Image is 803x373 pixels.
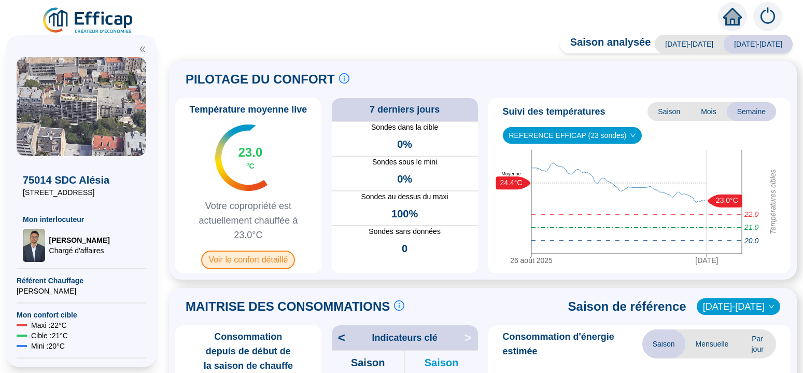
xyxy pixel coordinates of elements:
[744,236,758,244] tspan: 20.0
[31,341,65,351] span: Mini : 20 °C
[332,329,345,346] span: <
[339,73,349,84] span: info-circle
[139,46,146,53] span: double-left
[49,235,110,245] span: [PERSON_NAME]
[179,329,317,373] span: Consommation depuis de début de la saison de chauffe
[642,329,685,358] span: Saison
[179,199,317,242] span: Votre copropriété est actuellement chauffée à 23.0°C
[49,245,110,256] span: Chargé d'affaires
[568,298,686,315] span: Saison de référence
[695,256,718,264] tspan: [DATE]
[647,102,691,121] span: Saison
[186,71,335,88] span: PILOTAGE DU CONFORT
[744,223,758,231] tspan: 21.0
[186,298,390,315] span: MAITRISE DES CONSOMMATIONS
[391,206,418,221] span: 100%
[503,329,642,358] span: Consommation d'énergie estimée
[509,128,636,143] span: REFERENCE EFFICAP (23 sondes)
[17,310,146,320] span: Mon confort cible
[23,229,45,262] img: Chargé d'affaires
[17,275,146,286] span: Référent Chauffage
[464,329,477,346] span: >
[332,226,478,237] span: Sondes sans données
[238,144,263,161] span: 23.0
[723,7,742,26] span: home
[397,137,412,151] span: 0%
[691,102,727,121] span: Mois
[394,300,404,311] span: info-circle
[246,161,255,171] span: °C
[715,196,738,204] text: 23.0°C
[31,320,67,330] span: Maxi : 22 °C
[201,251,295,269] span: Voir le confort détaillé
[655,35,724,53] span: [DATE]-[DATE]
[503,104,605,119] span: Suivi des températures
[768,303,774,310] span: down
[372,330,438,345] span: Indicateurs clé
[370,102,440,117] span: 7 derniers jours
[332,157,478,168] span: Sondes sous le mini
[560,35,651,53] span: Saison analysée
[332,122,478,133] span: Sondes dans la cible
[402,241,407,256] span: 0
[744,210,758,218] tspan: 22.0
[500,178,522,186] text: 24.4°C
[724,35,793,53] span: [DATE]-[DATE]
[727,102,776,121] span: Semaine
[397,172,412,186] span: 0%
[630,132,636,139] span: down
[332,191,478,202] span: Sondes au dessus du maxi
[184,102,314,117] span: Température moyenne live
[510,256,553,264] tspan: 26 août 2025
[685,329,739,358] span: Mensuelle
[501,171,520,176] text: Moyenne
[768,169,777,234] tspan: Températures cibles
[17,286,146,296] span: [PERSON_NAME]
[41,6,135,35] img: efficap energie logo
[753,2,782,31] img: alerts
[23,214,140,225] span: Mon interlocuteur
[703,299,774,314] span: 2023-2024
[739,329,776,358] span: Par jour
[23,187,140,198] span: [STREET_ADDRESS]
[215,125,267,191] img: indicateur températures
[23,173,140,187] span: 75014 SDC Alésia
[31,330,68,341] span: Cible : 21 °C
